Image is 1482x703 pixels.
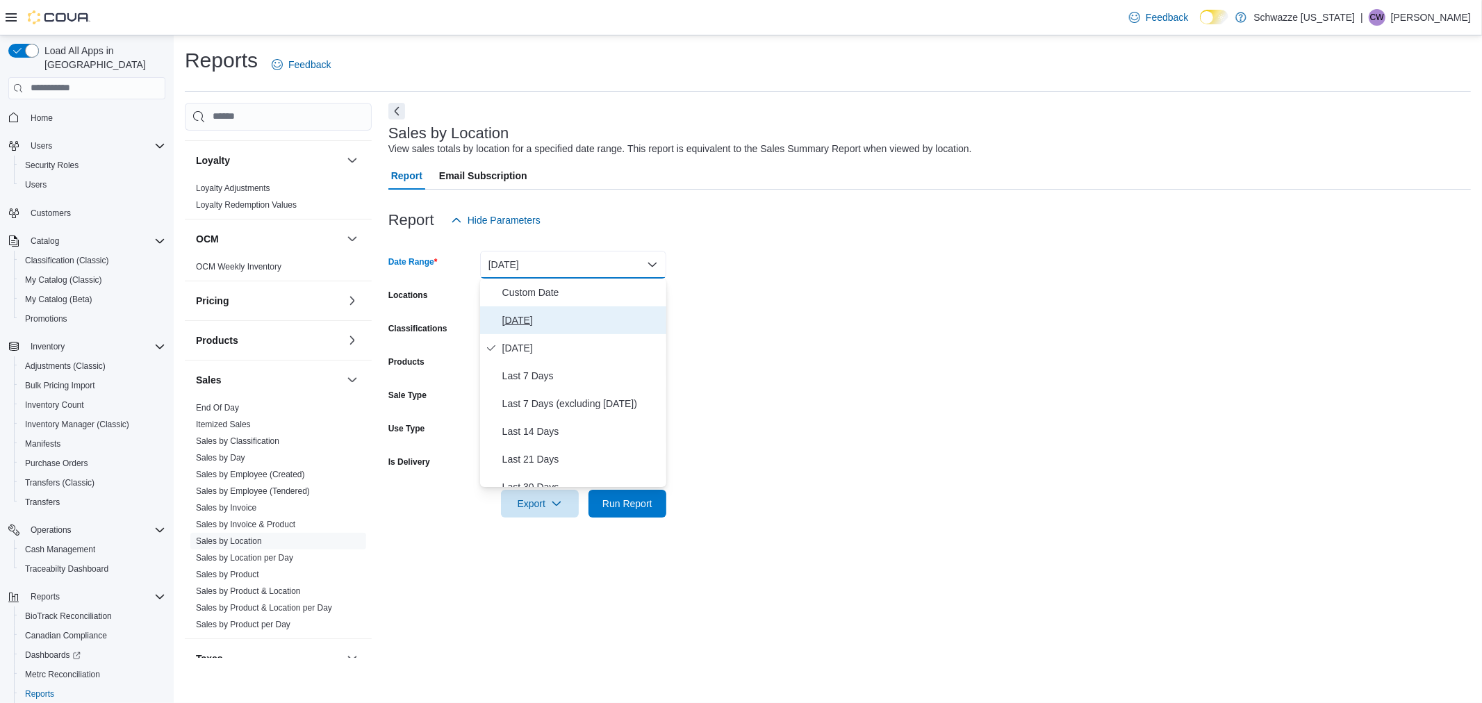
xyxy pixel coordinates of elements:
button: Catalog [25,233,65,249]
span: Catalog [25,233,165,249]
a: Adjustments (Classic) [19,358,111,374]
button: Users [3,136,171,156]
span: CW [1370,9,1384,26]
span: Bulk Pricing Import [19,377,165,394]
button: Inventory Count [14,395,171,415]
h3: OCM [196,232,219,246]
img: Cova [28,10,90,24]
span: Transfers [25,497,60,508]
div: Courtney Webb [1369,9,1385,26]
a: Sales by Invoice & Product [196,520,295,529]
span: Inventory Manager (Classic) [19,416,165,433]
label: Use Type [388,423,425,434]
a: BioTrack Reconciliation [19,608,117,625]
span: Metrc Reconciliation [25,669,100,680]
a: End Of Day [196,403,239,413]
span: Reports [25,688,54,700]
span: Customers [31,208,71,219]
span: Dashboards [19,647,165,663]
span: Sales by Invoice & Product [196,519,295,530]
button: Taxes [196,652,341,665]
span: Report [391,162,422,190]
button: Catalog [3,231,171,251]
h1: Reports [185,47,258,74]
span: Classification (Classic) [25,255,109,266]
a: Sales by Employee (Created) [196,470,305,479]
a: Sales by Invoice [196,503,256,513]
button: Products [344,332,361,349]
span: Inventory Count [19,397,165,413]
span: Transfers [19,494,165,511]
a: Metrc Reconciliation [19,666,106,683]
button: Adjustments (Classic) [14,356,171,376]
div: Loyalty [185,180,372,219]
span: My Catalog (Classic) [25,274,102,286]
span: Transfers (Classic) [19,474,165,491]
a: Feedback [266,51,336,78]
button: Traceabilty Dashboard [14,559,171,579]
span: BioTrack Reconciliation [19,608,165,625]
button: Classification (Classic) [14,251,171,270]
span: Feedback [288,58,331,72]
button: Reports [25,588,65,605]
button: Taxes [344,650,361,667]
span: Sales by Product [196,569,259,580]
h3: Loyalty [196,154,230,167]
a: Users [19,176,52,193]
button: Products [196,333,341,347]
span: Sales by Invoice [196,502,256,513]
a: Sales by Product & Location per Day [196,603,332,613]
span: Last 14 Days [502,423,661,440]
a: Loyalty Adjustments [196,183,270,193]
span: Traceabilty Dashboard [19,561,165,577]
button: Home [3,108,171,128]
button: Sales [196,373,341,387]
a: Security Roles [19,157,84,174]
span: Sales by Classification [196,436,279,447]
a: My Catalog (Beta) [19,291,98,308]
button: My Catalog (Beta) [14,290,171,309]
span: Itemized Sales [196,419,251,430]
a: Sales by Employee (Tendered) [196,486,310,496]
span: My Catalog (Classic) [19,272,165,288]
p: [PERSON_NAME] [1391,9,1471,26]
input: Dark Mode [1200,10,1229,24]
span: Load All Apps in [GEOGRAPHIC_DATA] [39,44,165,72]
button: Promotions [14,309,171,329]
a: Sales by Day [196,453,245,463]
span: Manifests [25,438,60,449]
span: Inventory [31,341,65,352]
span: Classification (Classic) [19,252,165,269]
a: Classification (Classic) [19,252,115,269]
a: Dashboards [19,647,86,663]
span: Loyalty Redemption Values [196,199,297,210]
button: Pricing [344,292,361,309]
span: Run Report [602,497,652,511]
button: OCM [344,231,361,247]
span: Home [31,113,53,124]
span: Customers [25,204,165,222]
span: Reports [19,686,165,702]
button: Inventory Manager (Classic) [14,415,171,434]
span: Users [25,138,165,154]
button: Bulk Pricing Import [14,376,171,395]
h3: Sales by Location [388,125,509,142]
span: Sales by Employee (Tendered) [196,486,310,497]
a: Loyalty Redemption Values [196,200,297,210]
h3: Report [388,212,434,229]
button: Users [14,175,171,195]
span: OCM Weekly Inventory [196,261,281,272]
a: Transfers (Classic) [19,474,100,491]
span: Inventory Manager (Classic) [25,419,129,430]
a: Customers [25,205,76,222]
label: Products [388,356,425,367]
button: Export [501,490,579,518]
span: Sales by Product & Location per Day [196,602,332,613]
a: Promotions [19,311,73,327]
span: Last 21 Days [502,451,661,468]
span: Security Roles [25,160,79,171]
span: [DATE] [502,340,661,356]
span: Sales by Product & Location [196,586,301,597]
span: Operations [31,524,72,536]
p: Schwazze [US_STATE] [1253,9,1355,26]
